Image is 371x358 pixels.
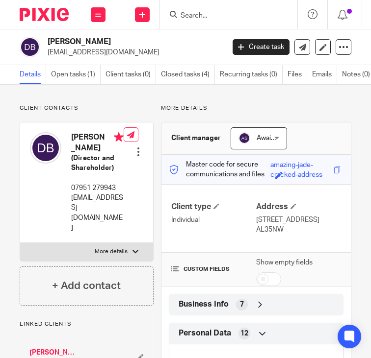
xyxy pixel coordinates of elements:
p: Master code for secure communications and files [169,160,270,180]
h4: [PERSON_NAME] [71,132,124,153]
p: More details [95,248,128,256]
img: svg%3E [30,132,61,164]
a: Closed tasks (4) [161,65,215,84]
a: Details [20,65,46,84]
p: More details [161,104,351,112]
p: AL35NW [256,225,341,235]
img: Pixie [20,8,69,21]
p: [STREET_ADDRESS] [256,215,341,225]
a: Open tasks (1) [51,65,101,84]
img: svg%3E [238,132,250,144]
span: 7 [240,300,244,310]
span: 12 [240,329,248,338]
h4: Client type [171,202,256,212]
h5: (Director and Shareholder) [71,153,124,173]
span: Personal Data [179,328,231,338]
h4: Address [256,202,341,212]
h4: + Add contact [52,278,121,293]
h4: CUSTOM FIELDS [171,265,256,273]
span: Awaiting Signature [257,135,314,142]
a: [PERSON_NAME] Planning Services Limited [29,348,75,358]
h3: Client manager [171,133,221,143]
a: Client tasks (0) [106,65,156,84]
a: Emails [312,65,337,84]
div: amazing-jade-cracked-address [270,160,331,171]
i: Primary [114,132,124,142]
a: Files [288,65,307,84]
p: Linked clients [20,320,154,328]
img: svg%3E [20,37,40,57]
span: Business Info [179,299,229,310]
a: Recurring tasks (0) [220,65,283,84]
p: [EMAIL_ADDRESS][DOMAIN_NAME] [71,193,124,233]
p: 07951 279943 [71,183,124,193]
label: Show empty fields [256,258,313,267]
p: Individual [171,215,256,225]
h2: [PERSON_NAME] [48,37,184,47]
input: Search [180,12,268,21]
p: Client contacts [20,104,154,112]
a: Create task [233,39,290,55]
p: [EMAIL_ADDRESS][DOMAIN_NAME] [48,48,218,57]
